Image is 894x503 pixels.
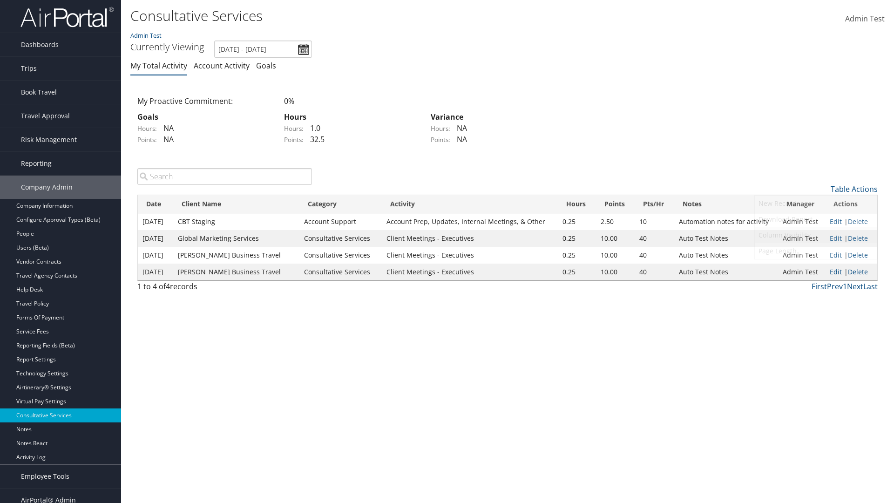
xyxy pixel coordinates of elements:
span: Trips [21,57,37,80]
span: Travel Approval [21,104,70,128]
a: New Record [755,196,877,211]
a: Page Length [755,243,877,259]
img: airportal-logo.png [20,6,114,28]
span: Company Admin [21,176,73,199]
span: Book Travel [21,81,57,104]
a: Download Report [755,211,877,227]
span: Dashboards [21,33,59,56]
span: Employee Tools [21,465,69,488]
span: Risk Management [21,128,77,151]
a: Column Visibility [755,227,877,243]
span: Reporting [21,152,52,175]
